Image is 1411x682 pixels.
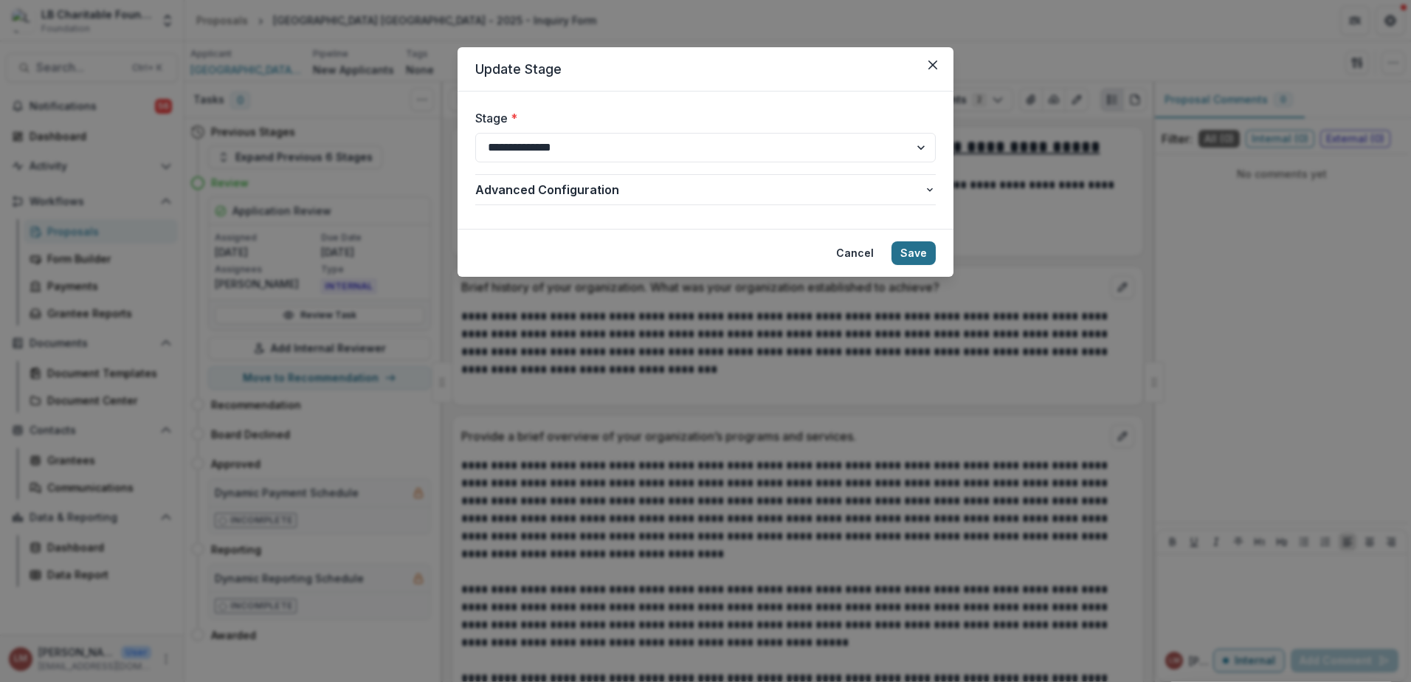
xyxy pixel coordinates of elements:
[458,47,953,92] header: Update Stage
[827,241,883,265] button: Cancel
[475,109,927,127] label: Stage
[475,181,924,199] span: Advanced Configuration
[475,175,936,204] button: Advanced Configuration
[891,241,936,265] button: Save
[921,53,945,77] button: Close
